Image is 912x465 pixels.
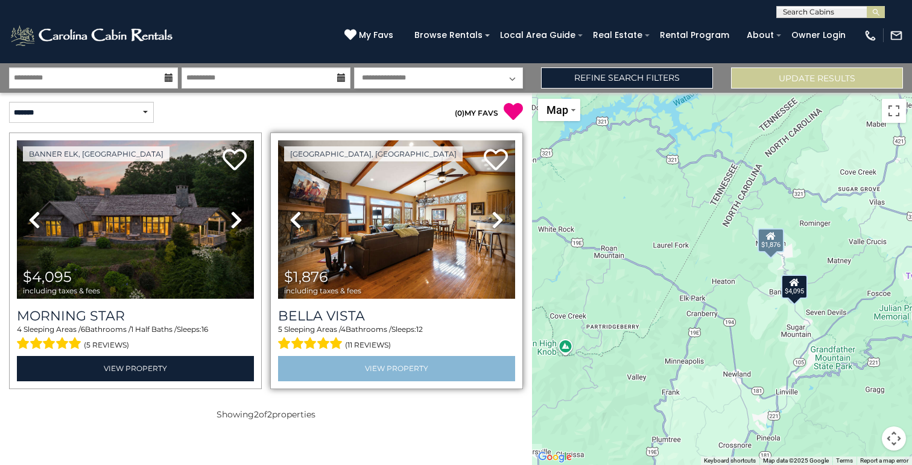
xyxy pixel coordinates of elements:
[23,146,169,161] a: Banner Elk, [GEOGRAPHIC_DATA]
[9,408,523,420] p: Showing of properties
[541,67,713,89] a: Refine Search Filters
[535,449,575,465] a: Open this area in Google Maps (opens a new window)
[731,67,903,89] button: Update Results
[758,228,784,252] div: $1,876
[131,325,177,334] span: 1 Half Baths /
[704,457,756,465] button: Keyboard shortcuts
[890,29,903,42] img: mail-regular-white.png
[284,146,463,161] a: [GEOGRAPHIC_DATA], [GEOGRAPHIC_DATA]
[84,337,129,353] span: (5 reviews)
[882,426,906,451] button: Map camera controls
[17,356,254,381] a: View Property
[267,409,272,420] span: 2
[455,108,464,117] span: ( )
[81,325,85,334] span: 6
[416,325,423,334] span: 12
[341,325,346,334] span: 4
[785,26,852,45] a: Owner Login
[741,26,780,45] a: About
[344,29,396,42] a: My Favs
[278,356,515,381] a: View Property
[278,324,515,353] div: Sleeping Areas / Bathrooms / Sleeps:
[546,104,568,116] span: Map
[864,29,877,42] img: phone-regular-white.png
[278,308,515,324] a: Bella Vista
[284,287,361,295] span: including taxes & fees
[781,275,808,299] div: $4,095
[345,337,391,353] span: (11 reviews)
[17,325,22,334] span: 4
[654,26,735,45] a: Rental Program
[254,409,259,420] span: 2
[201,325,208,334] span: 16
[23,268,72,286] span: $4,095
[9,23,176,48] img: White-1-2.png
[17,308,254,324] a: Morning Star
[587,26,648,45] a: Real Estate
[408,26,489,45] a: Browse Rentals
[538,99,580,121] button: Change map style
[23,287,100,295] span: including taxes & fees
[17,324,254,353] div: Sleeping Areas / Bathrooms / Sleeps:
[535,449,575,465] img: Google
[763,457,829,464] span: Map data ©2025 Google
[359,29,393,42] span: My Favs
[455,108,498,117] a: (0)MY FAVS
[284,268,328,286] span: $1,876
[223,148,247,173] a: Add to favorites
[860,457,908,464] a: Report a map error
[278,140,515,299] img: thumbnail_164493838.jpeg
[494,26,581,45] a: Local Area Guide
[882,99,906,123] button: Toggle fullscreen view
[836,457,853,464] a: Terms (opens in new tab)
[457,108,462,117] span: 0
[278,325,282,334] span: 5
[17,140,254,299] img: thumbnail_163276265.jpeg
[484,148,508,173] a: Add to favorites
